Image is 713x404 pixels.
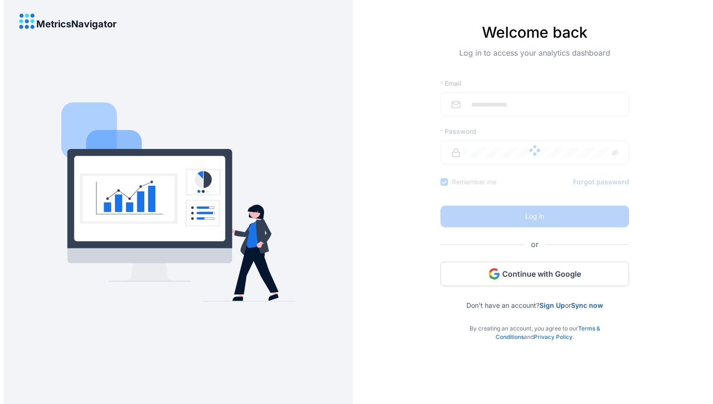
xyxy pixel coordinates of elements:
[440,47,629,74] div: Log in to access your analytics dashboard
[523,239,546,250] span: or
[539,301,565,309] a: Sign Up
[534,333,572,340] a: Privacy Policy
[502,269,581,279] span: Continue with Google
[36,19,116,29] h4: MetricsNavigator
[440,309,629,341] div: By creating an account, you agree to our and .
[440,24,629,41] h4: Welcome back
[440,262,629,286] button: Continue with Google
[440,286,629,309] div: Don’t have an account? or
[571,301,603,309] a: Sync now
